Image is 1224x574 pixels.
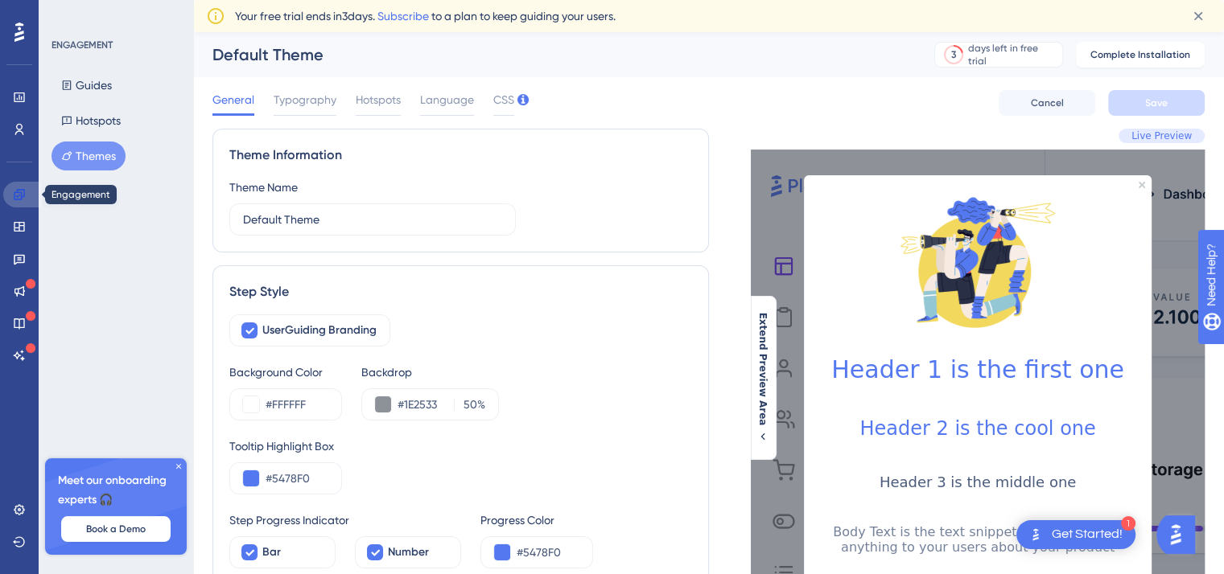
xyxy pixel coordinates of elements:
[817,417,1139,440] h2: Header 2 is the cool one
[86,523,146,535] span: Book a Demo
[460,395,477,414] input: %
[817,524,1139,555] p: Body Text is the text snippet you can explain anything to your users about your product
[229,510,461,530] div: Step Progress Indicator
[212,43,894,66] div: Default Theme
[262,543,281,562] span: Bar
[1121,516,1135,531] div: 1
[229,282,692,301] div: Step Style
[229,178,298,197] div: Theme Name
[52,39,113,51] div: ENGAGEMENT
[274,90,336,109] span: Typography
[480,510,593,530] div: Progress Color
[1145,96,1168,109] span: Save
[235,6,616,26] span: Your free trial ends in 3 days. to a plan to keep guiding your users.
[61,516,171,542] button: Book a Demo
[454,395,485,414] label: %
[420,90,474,109] span: Language
[58,471,174,510] span: Meet our onboarding experts 🎧
[243,211,502,228] input: Theme Name
[52,106,130,135] button: Hotspots
[1090,48,1190,61] span: Complete Installation
[229,146,692,165] div: Theme Information
[38,4,101,23] span: Need Help?
[999,90,1095,116] button: Cancel
[212,90,254,109] span: General
[229,363,342,382] div: Background Color
[1139,182,1145,188] div: Close Preview
[356,90,401,109] span: Hotspots
[262,321,377,340] span: UserGuiding Branding
[951,48,956,61] div: 3
[361,363,499,382] div: Backdrop
[1016,520,1135,549] div: Open Get Started! checklist, remaining modules: 1
[388,543,429,562] span: Number
[1076,42,1205,68] button: Complete Installation
[817,474,1139,490] h3: Header 3 is the middle one
[897,182,1058,342] img: Modal Media
[1156,510,1205,559] iframe: UserGuiding AI Assistant Launcher
[1131,129,1192,142] span: Live Preview
[1108,90,1205,116] button: Save
[1026,525,1045,544] img: launcher-image-alternative-text
[1052,526,1123,543] div: Get Started!
[756,312,769,425] span: Extend Preview Area
[750,312,776,443] button: Extend Preview Area
[493,90,514,109] span: CSS
[52,141,126,170] button: Themes
[377,10,429,23] a: Subscribe
[52,71,122,100] button: Guides
[229,437,692,456] div: Tooltip Highlight Box
[817,355,1139,383] h1: Header 1 is the first one
[1031,96,1064,109] span: Cancel
[968,42,1057,68] div: days left in free trial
